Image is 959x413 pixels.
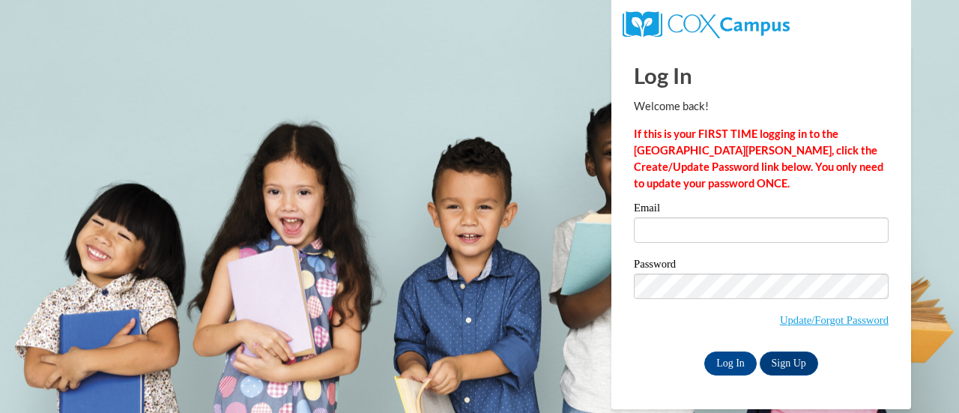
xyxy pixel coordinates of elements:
strong: If this is your FIRST TIME logging in to the [GEOGRAPHIC_DATA][PERSON_NAME], click the Create/Upd... [634,127,883,190]
a: Sign Up [760,352,818,376]
p: Welcome back! [634,98,889,115]
h1: Log In [634,60,889,91]
a: COX Campus [623,17,790,30]
label: Password [634,259,889,274]
a: Update/Forgot Password [780,314,889,326]
input: Log In [704,352,757,376]
label: Email [634,202,889,217]
img: COX Campus [623,11,790,38]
